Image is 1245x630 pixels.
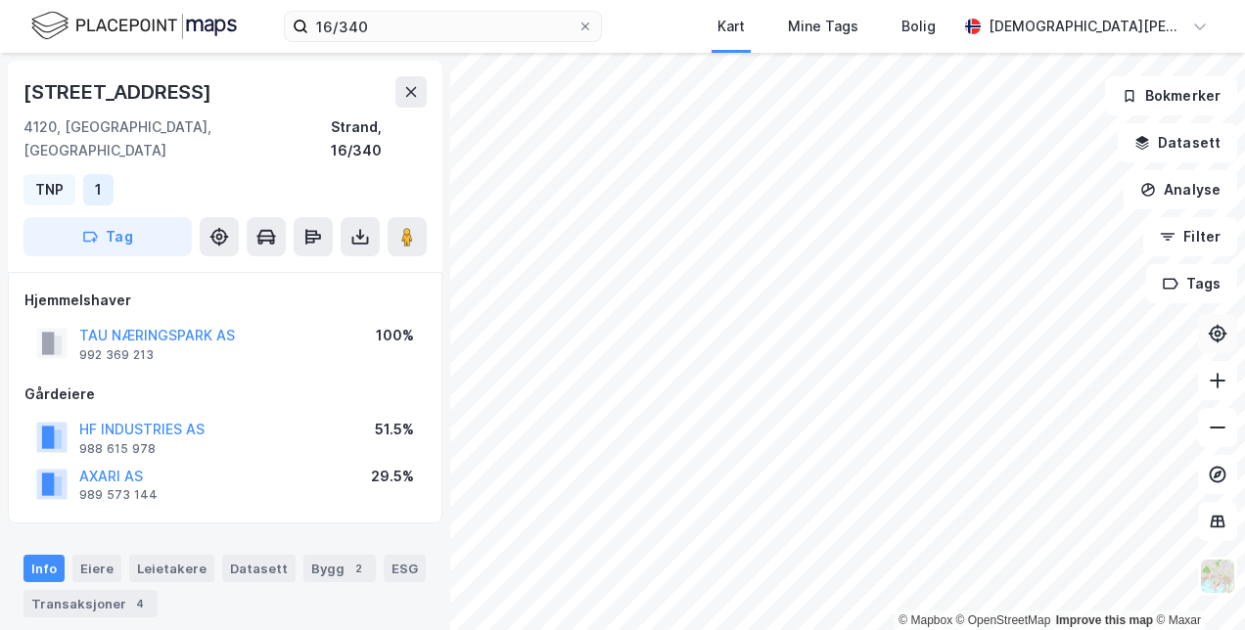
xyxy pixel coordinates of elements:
div: Bygg [303,555,376,582]
a: Improve this map [1056,613,1153,627]
div: 100% [376,324,414,347]
button: Datasett [1118,123,1237,162]
div: Bolig [901,15,936,38]
div: Transaksjoner [23,590,158,617]
div: 992 369 213 [79,347,154,363]
button: Bokmerker [1105,76,1237,115]
input: Søk på adresse, matrikkel, gårdeiere, leietakere eller personer [308,12,577,41]
div: Hjemmelshaver [24,289,426,312]
div: TNP [35,178,64,202]
div: 988 615 978 [79,441,156,457]
div: 989 573 144 [79,487,158,503]
a: Mapbox [899,613,952,627]
div: [STREET_ADDRESS] [23,76,215,108]
button: Tags [1146,264,1237,303]
button: Analyse [1124,170,1237,209]
img: logo.f888ab2527a4732fd821a326f86c7f29.svg [31,9,237,43]
div: Eiere [72,555,121,582]
iframe: Chat Widget [1147,536,1245,630]
div: Mine Tags [788,15,858,38]
div: Leietakere [129,555,214,582]
button: Tag [23,217,192,256]
div: Gårdeiere [24,382,426,406]
div: Strand, 16/340 [331,115,427,162]
div: Kart [717,15,745,38]
div: 51.5% [375,418,414,441]
div: 4 [130,594,150,613]
div: Datasett [222,555,296,582]
div: Info [23,555,65,582]
div: 2 [348,559,368,578]
div: ESG [384,555,426,582]
a: OpenStreetMap [956,613,1051,627]
div: [DEMOGRAPHIC_DATA][PERSON_NAME] [989,15,1184,38]
button: Filter [1143,217,1237,256]
div: 1 [95,178,102,202]
div: 29.5% [371,465,414,488]
div: 4120, [GEOGRAPHIC_DATA], [GEOGRAPHIC_DATA] [23,115,331,162]
div: Kontrollprogram for chat [1147,536,1245,630]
